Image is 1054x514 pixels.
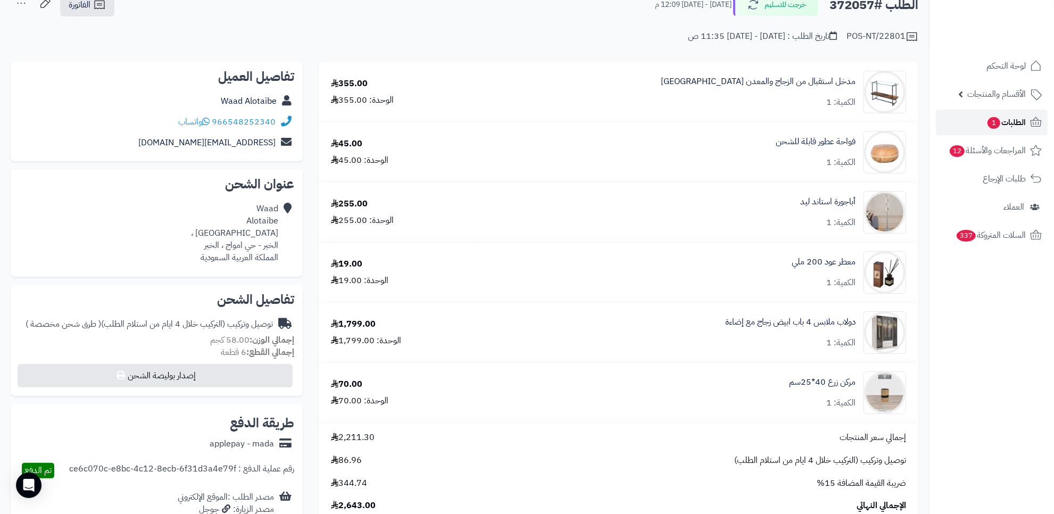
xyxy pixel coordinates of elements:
[846,30,918,43] div: POS-NT/22801
[331,454,362,467] span: 86.96
[936,138,1048,163] a: المراجعات والأسئلة12
[792,256,856,268] a: معطر عود 200 ملي
[864,251,906,294] img: 1740225669-110316010084-90x90.jpg
[936,194,1048,220] a: العملاء
[986,115,1026,130] span: الطلبات
[864,71,906,113] img: 1737811752-1733829255194-1700034632-gw102brown120x40-90x90.jpg
[331,395,388,407] div: الوحدة: 70.00
[826,277,856,289] div: الكمية: 1
[936,110,1048,135] a: الطلبات1
[864,191,906,234] img: 1736344442-220202011313-90x90.jpg
[826,96,856,109] div: الكمية: 1
[331,432,375,444] span: 2,211.30
[26,318,273,330] div: توصيل وتركيب (التركيب خلال 4 ايام من استلام الطلب)
[936,166,1048,192] a: طلبات الإرجاع
[191,203,278,263] div: Waad Alotaibe [GEOGRAPHIC_DATA] ، الخبر - حي امواج ، الخبر المملكة العربية السعودية
[987,117,1000,129] span: 1
[864,371,906,414] img: 1742299825-1-90x90.jpg
[331,335,401,347] div: الوحدة: 1,799.00
[967,87,1026,102] span: الأقسام والمنتجات
[661,76,856,88] a: مدخل استقبال من الزجاج والمعدن [GEOGRAPHIC_DATA]
[246,346,294,359] strong: إجمالي القطع:
[331,154,388,167] div: الوحدة: 45.00
[983,171,1026,186] span: طلبات الإرجاع
[331,318,376,330] div: 1,799.00
[210,334,294,346] small: 58.00 كجم
[24,464,52,477] span: تم الدفع
[789,376,856,388] a: مركن زرع 40*25سم
[331,477,367,490] span: 344.74
[957,230,976,242] span: 337
[950,145,965,157] span: 12
[826,217,856,229] div: الكمية: 1
[210,438,274,450] div: applepay - mada
[230,417,294,429] h2: طريقة الدفع
[688,30,837,43] div: تاريخ الطلب : [DATE] - [DATE] 11:35 ص
[138,136,276,149] a: [EMAIL_ADDRESS][DOMAIN_NAME]
[19,70,294,83] h2: تفاصيل العميل
[331,138,362,150] div: 45.00
[857,500,906,512] span: الإجمالي النهائي
[331,198,368,210] div: 255.00
[982,27,1044,49] img: logo-2.png
[178,115,210,128] a: واتساب
[331,94,394,106] div: الوحدة: 355.00
[331,78,368,90] div: 355.00
[331,214,394,227] div: الوحدة: 255.00
[16,472,42,498] div: Open Intercom Messenger
[734,454,906,467] span: توصيل وتركيب (التركيب خلال 4 ايام من استلام الطلب)
[725,316,856,328] a: دولاب ملابس 4 باب ابيض زجاج مع إضاءة
[864,131,906,173] img: 1730305838-110316010079-90x90.jpg
[776,136,856,148] a: فواحة عطور قابلة للشحن
[26,318,101,330] span: ( طرق شحن مخصصة )
[826,337,856,349] div: الكمية: 1
[221,95,277,107] a: Waad Alotaibe
[331,500,376,512] span: 2,643.00
[69,463,294,478] div: رقم عملية الدفع : ce6c070c-e8bc-4c12-8ecb-6f31d3a4e79f
[331,258,362,270] div: 19.00
[18,364,293,387] button: إصدار بوليصة الشحن
[956,228,1026,243] span: السلات المتروكة
[212,115,276,128] a: 966548252340
[331,275,388,287] div: الوحدة: 19.00
[840,432,906,444] span: إجمالي سعر المنتجات
[864,311,906,354] img: 1742133300-110103010020.1-90x90.jpg
[826,156,856,169] div: الكمية: 1
[19,293,294,306] h2: تفاصيل الشحن
[817,477,906,490] span: ضريبة القيمة المضافة 15%
[221,346,294,359] small: 6 قطعة
[19,178,294,190] h2: عنوان الشحن
[331,378,362,391] div: 70.00
[826,397,856,409] div: الكمية: 1
[936,53,1048,79] a: لوحة التحكم
[986,59,1026,73] span: لوحة التحكم
[250,334,294,346] strong: إجمالي الوزن:
[936,222,1048,248] a: السلات المتروكة337
[800,196,856,208] a: أباجورة استاند ليد
[949,143,1026,158] span: المراجعات والأسئلة
[1003,200,1024,214] span: العملاء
